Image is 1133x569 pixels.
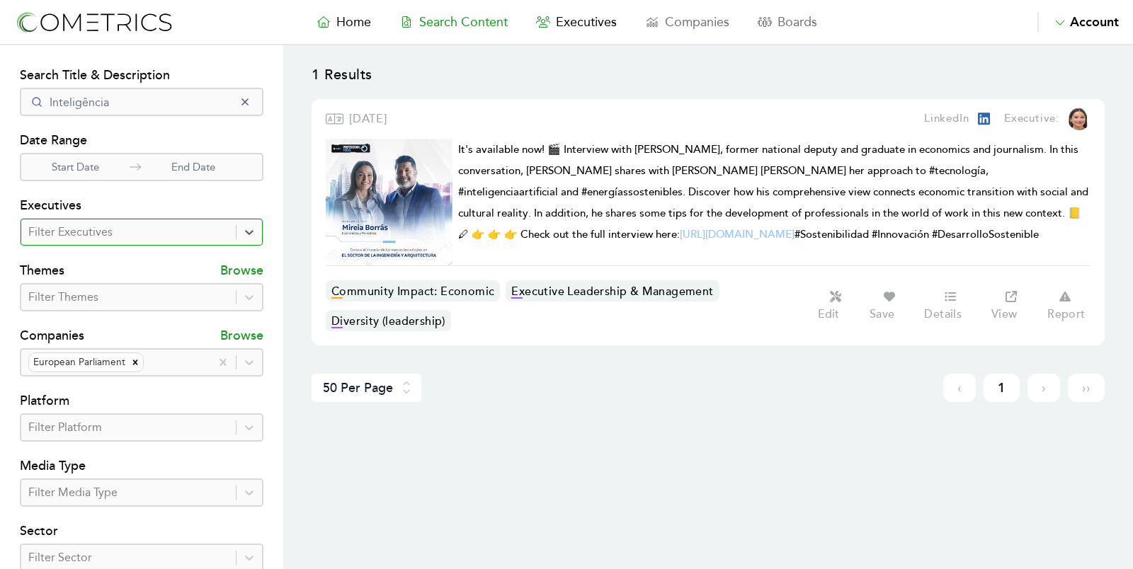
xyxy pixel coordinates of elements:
[506,280,719,301] a: Executive Leadership & Management
[680,228,795,241] a: [URL][DOMAIN_NAME]
[20,391,263,413] h4: Platform
[20,195,263,218] h4: Executives
[1070,14,1119,30] span: Account
[29,353,127,372] div: European Parliament
[326,139,452,265] img: Cometrics Content Result Image
[326,310,451,331] a: Diversity (leadership)
[984,374,1020,402] a: Page 1
[20,65,263,88] h4: Search Title & Description
[127,353,143,372] div: Remove European Parliament
[20,521,263,544] h4: Sector
[744,12,831,32] a: Boards
[1037,12,1119,32] button: Account
[810,289,862,323] button: Edit
[631,12,744,32] a: Companies
[870,307,895,321] p: Save
[349,110,387,127] a: [DATE]
[991,307,1018,321] p: View
[1027,374,1060,402] span: Next Page
[943,374,976,402] span: Previous Page
[924,110,969,127] p: LinkedIn
[220,260,263,283] p: Browse
[1068,374,1105,402] span: Last Page, Page 1
[522,12,631,32] a: Executives
[326,280,500,301] a: Community Impact: Economic
[141,159,246,176] p: End Date
[917,289,984,323] a: Details
[556,14,617,30] span: Executives
[385,12,522,32] a: Search Content
[21,159,130,176] p: Start Date
[924,307,962,321] p: Details
[14,9,173,35] img: logo-refresh-RPX2ODFg.svg
[349,112,387,126] span: [DATE]
[20,88,263,116] input: Search
[220,326,263,348] p: Browse
[984,289,1040,323] a: View
[20,326,84,348] h4: Companies
[238,95,252,109] button: Clear the search query
[20,130,263,153] h4: Date Range
[778,14,817,30] span: Boards
[419,14,508,30] span: Search Content
[1004,110,1059,127] p: Executive:
[20,456,263,478] h4: Media Type
[818,307,839,321] p: Edit
[1047,307,1085,321] p: Report
[336,14,371,30] span: Home
[20,260,64,283] h4: Themes
[312,65,1105,99] p: 1 Results
[665,14,729,30] span: Companies
[302,12,385,32] a: Home
[458,143,1088,241] span: It's available now! 🎬 Interview with [PERSON_NAME], former national deputy and graduate in econom...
